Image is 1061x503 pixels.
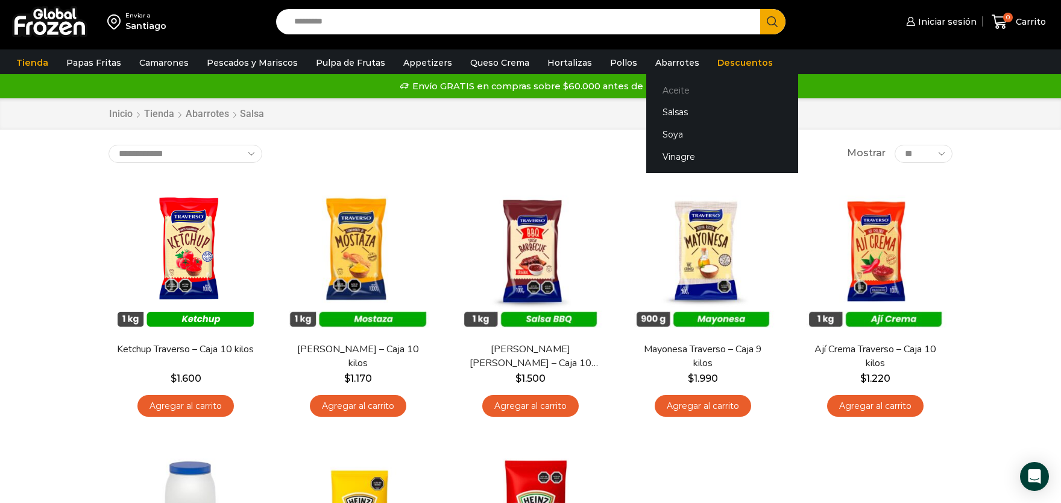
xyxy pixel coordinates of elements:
a: Agregar al carrito: “Mayonesa Traverso - Caja 9 kilos” [655,395,751,417]
bdi: 1.500 [515,373,546,384]
span: $ [515,373,521,384]
a: Aceite [646,79,798,101]
a: Agregar al carrito: “Salsa Barbacue Traverso - Caja 10 kilos” [482,395,579,417]
a: Agregar al carrito: “Ketchup Traverso - Caja 10 kilos” [137,395,234,417]
h1: Salsa [240,108,264,119]
a: Tienda [143,107,175,121]
img: address-field-icon.svg [107,11,125,32]
a: Tienda [10,51,54,74]
a: 0 Carrito [989,8,1049,36]
div: Open Intercom Messenger [1020,462,1049,491]
bdi: 1.170 [344,373,372,384]
div: Enviar a [125,11,166,20]
div: Santiago [125,20,166,32]
a: Vinagre [646,146,798,168]
a: Ají Crema Traverso – Caja 10 kilos [806,343,945,370]
a: Pollos [604,51,643,74]
span: $ [344,373,350,384]
a: Agregar al carrito: “Ají Crema Traverso - Caja 10 kilos” [827,395,924,417]
bdi: 1.220 [860,373,890,384]
span: $ [688,373,694,384]
a: Descuentos [711,51,779,74]
span: Iniciar sesión [915,16,977,28]
span: 0 [1003,13,1013,22]
span: Carrito [1013,16,1046,28]
a: Inicio [109,107,133,121]
a: Agregar al carrito: “Mostaza Traverso - Caja 10 kilos” [310,395,406,417]
a: Appetizers [397,51,458,74]
nav: Breadcrumb [109,107,264,121]
button: Search button [760,9,786,34]
a: Soya [646,124,798,146]
a: Pescados y Mariscos [201,51,304,74]
a: Abarrotes [185,107,230,121]
a: Pulpa de Frutas [310,51,391,74]
bdi: 1.600 [171,373,201,384]
a: Papas Fritas [60,51,127,74]
a: Hortalizas [541,51,598,74]
span: Mostrar [847,147,886,160]
bdi: 1.990 [688,373,718,384]
a: Queso Crema [464,51,535,74]
a: Ketchup Traverso – Caja 10 kilos [116,343,255,356]
a: Mayonesa Traverso – Caja 9 kilos [634,343,772,370]
a: Iniciar sesión [903,10,977,34]
span: $ [860,373,866,384]
a: [PERSON_NAME] [PERSON_NAME] – Caja 10 kilos [461,343,600,370]
a: Salsas [646,101,798,124]
a: Abarrotes [649,51,705,74]
a: Camarones [133,51,195,74]
span: $ [171,373,177,384]
a: [PERSON_NAME] – Caja 10 kilos [289,343,427,370]
select: Pedido de la tienda [109,145,262,163]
